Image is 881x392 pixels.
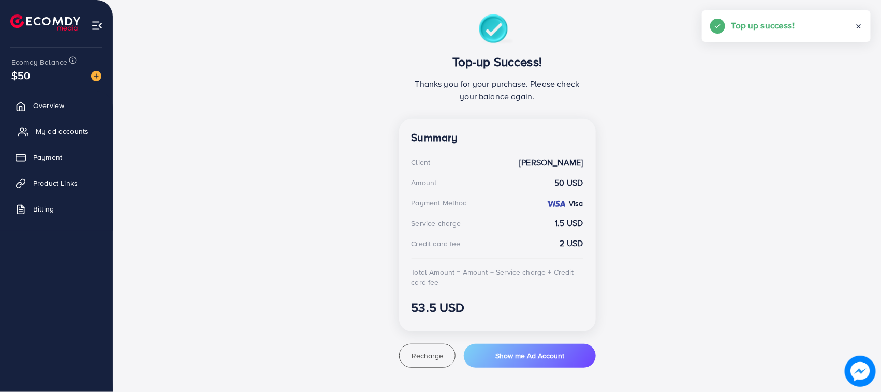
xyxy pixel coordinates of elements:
[412,267,583,288] div: Total Amount = Amount + Service charge + Credit card fee
[412,238,461,249] div: Credit card fee
[731,19,795,32] h5: Top up success!
[10,14,80,31] img: logo
[11,57,67,67] span: Ecomdy Balance
[33,204,54,214] span: Billing
[412,54,583,69] h3: Top-up Success!
[399,344,456,368] button: Recharge
[33,178,78,188] span: Product Links
[845,356,876,387] img: image
[8,95,105,116] a: Overview
[9,64,33,87] span: $50
[555,217,583,229] strong: 1.5 USD
[560,237,583,249] strong: 2 USD
[412,351,443,361] span: Recharge
[412,218,461,229] div: Service charge
[412,157,431,168] div: Client
[33,152,62,162] span: Payment
[412,300,583,315] h3: 53.5 USD
[495,351,564,361] span: Show me Ad Account
[519,157,583,169] strong: [PERSON_NAME]
[479,14,516,46] img: success
[33,100,64,111] span: Overview
[546,200,566,208] img: credit
[412,177,437,188] div: Amount
[91,71,101,81] img: image
[569,198,583,208] strong: Visa
[36,126,89,137] span: My ad accounts
[8,199,105,219] a: Billing
[91,20,103,32] img: menu
[464,344,595,368] button: Show me Ad Account
[555,177,583,189] strong: 50 USD
[412,78,583,102] p: Thanks you for your purchase. Please check your balance again.
[8,147,105,168] a: Payment
[412,131,583,144] h4: Summary
[412,198,467,208] div: Payment Method
[8,121,105,142] a: My ad accounts
[8,173,105,193] a: Product Links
